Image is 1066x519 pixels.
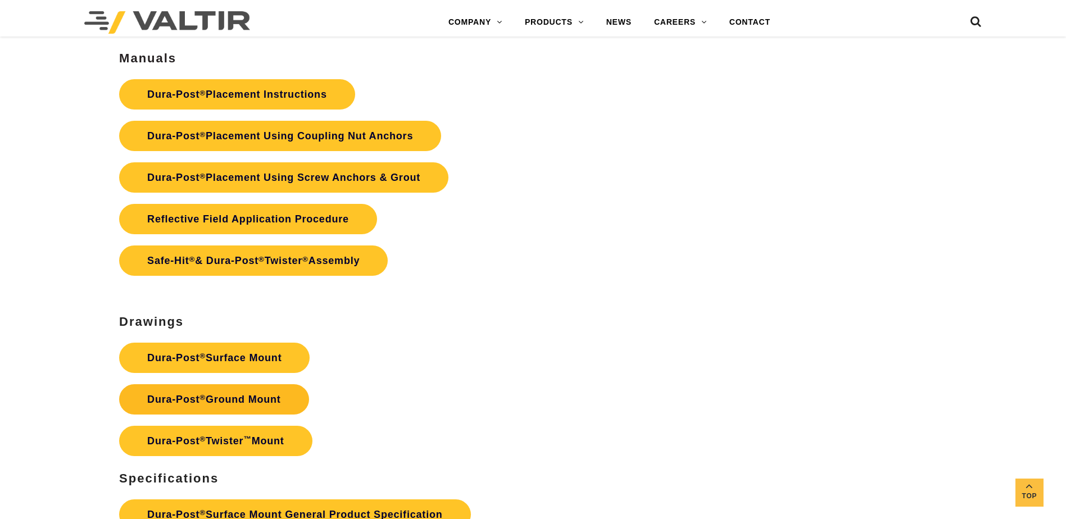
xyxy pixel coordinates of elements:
[119,245,388,276] a: Safe-Hit®& Dura-Post®Twister®Assembly
[199,508,206,517] sup: ®
[1015,490,1044,503] span: Top
[258,255,265,263] sup: ®
[595,11,643,34] a: NEWS
[243,435,251,443] sup: ™
[302,255,309,263] sup: ®
[199,352,206,360] sup: ®
[119,162,448,193] a: Dura-Post®Placement Using Screw Anchors & Grout
[119,343,310,373] a: Dura-Post®Surface Mount
[119,79,355,110] a: Dura-Post®Placement Instructions
[119,384,309,415] a: Dura-Post®Ground Mount
[718,11,782,34] a: CONTACT
[189,255,196,263] sup: ®
[643,11,718,34] a: CAREERS
[119,204,377,234] a: Reflective Field Application Procedure
[119,315,184,329] strong: Drawings
[119,51,176,65] strong: Manuals
[119,426,312,456] a: Dura-Post®Twister™Mount
[199,393,206,402] sup: ®
[514,11,595,34] a: PRODUCTS
[199,435,206,443] sup: ®
[199,130,206,139] sup: ®
[199,172,206,180] sup: ®
[119,471,219,485] strong: Specifications
[1015,479,1044,507] a: Top
[119,121,441,151] a: Dura-Post®Placement Using Coupling Nut Anchors
[437,11,514,34] a: COMPANY
[84,11,250,34] img: Valtir
[199,89,206,97] sup: ®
